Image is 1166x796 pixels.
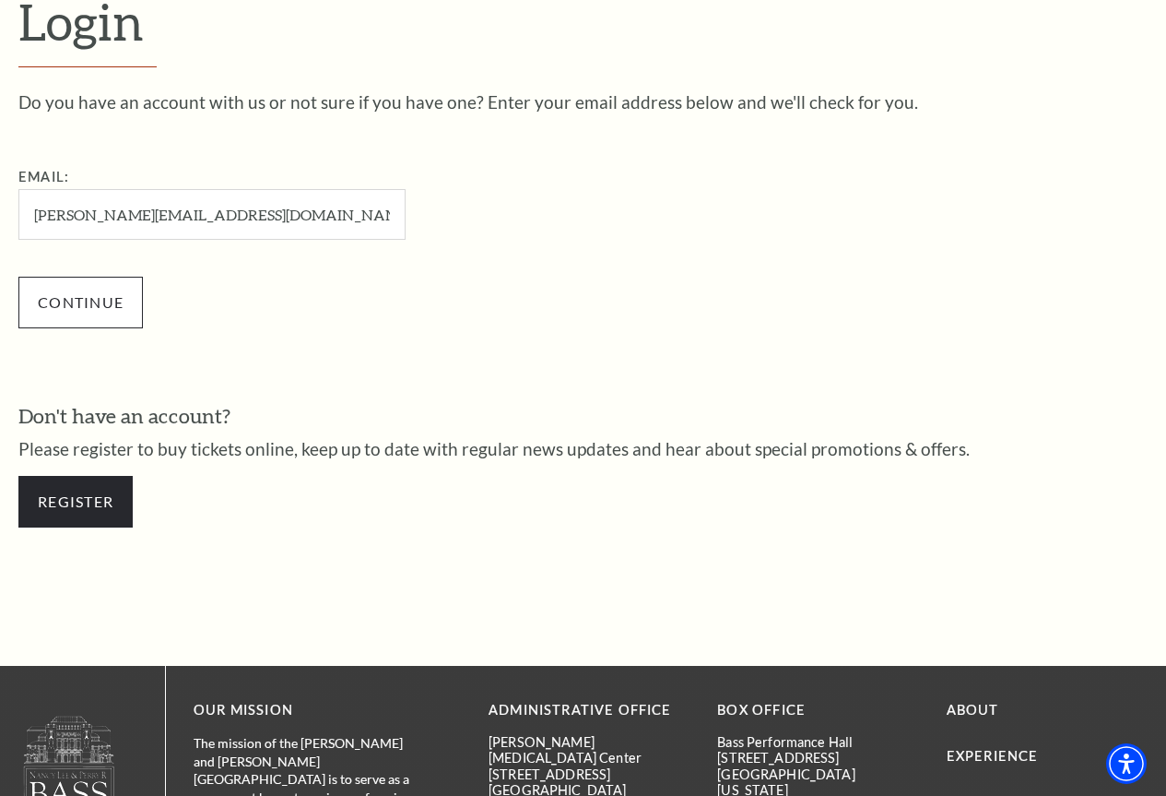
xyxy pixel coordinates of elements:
[717,750,918,766] p: [STREET_ADDRESS]
[18,476,133,528] a: Register
[194,699,424,722] p: OUR MISSION
[18,93,1148,111] p: Do you have an account with us or not sure if you have one? Enter your email address below and we...
[717,734,918,750] p: Bass Performance Hall
[18,440,1148,457] p: Please register to buy tickets online, keep up to date with regular news updates and hear about s...
[18,277,143,328] input: Submit button
[18,189,406,240] input: Required
[489,734,689,766] p: [PERSON_NAME][MEDICAL_DATA] Center
[489,699,689,722] p: Administrative Office
[18,169,69,184] label: Email:
[18,402,1148,431] h3: Don't have an account?
[717,699,918,722] p: BOX OFFICE
[947,702,999,718] a: About
[947,748,1039,764] a: Experience
[1106,743,1147,784] div: Accessibility Menu
[489,766,689,782] p: [STREET_ADDRESS]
